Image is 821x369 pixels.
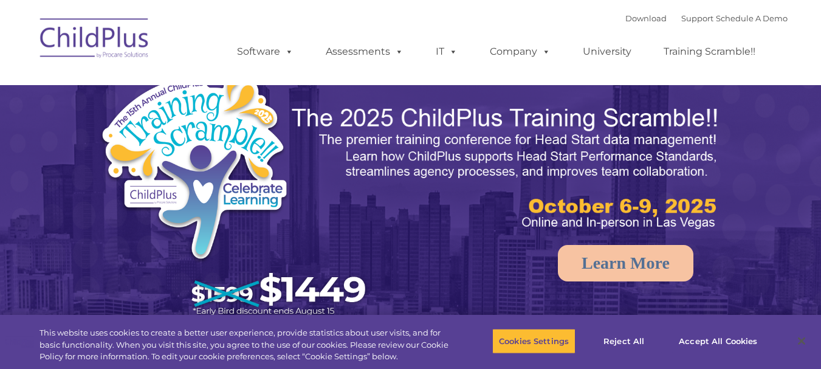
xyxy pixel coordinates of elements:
span: Last name [169,80,206,89]
a: Download [625,13,667,23]
span: Phone number [169,130,221,139]
a: Schedule A Demo [716,13,788,23]
a: Company [478,40,563,64]
button: Reject All [586,328,662,354]
a: Assessments [314,40,416,64]
a: Support [681,13,713,23]
div: This website uses cookies to create a better user experience, provide statistics about user visit... [40,327,452,363]
font: | [625,13,788,23]
button: Cookies Settings [492,328,575,354]
a: Learn More [558,245,693,281]
a: Software [225,40,306,64]
img: ChildPlus by Procare Solutions [34,10,156,71]
a: Training Scramble!! [651,40,768,64]
button: Accept All Cookies [672,328,764,354]
button: Close [788,328,815,354]
a: University [571,40,644,64]
a: IT [424,40,470,64]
